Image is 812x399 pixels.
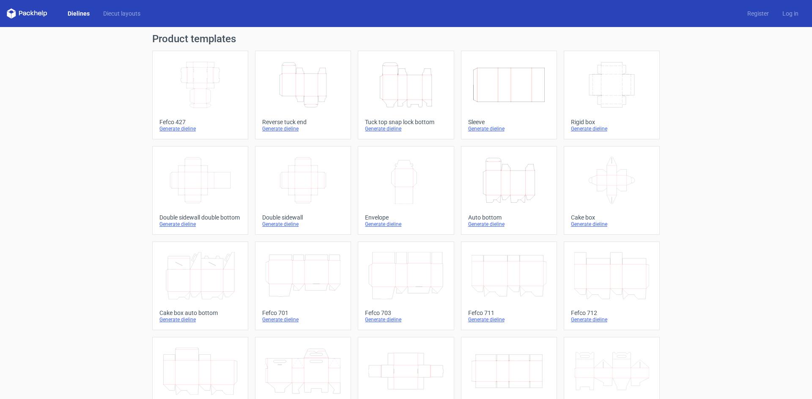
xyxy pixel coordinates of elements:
[571,221,653,228] div: Generate dieline
[365,214,447,221] div: Envelope
[358,146,454,235] a: EnvelopeGenerate dieline
[365,119,447,125] div: Tuck top snap lock bottom
[255,242,351,330] a: Fefco 701Generate dieline
[461,51,557,139] a: SleeveGenerate dieline
[262,221,344,228] div: Generate dieline
[468,309,550,316] div: Fefco 711
[468,119,550,125] div: Sleeve
[468,316,550,323] div: Generate dieline
[365,221,447,228] div: Generate dieline
[159,221,241,228] div: Generate dieline
[365,125,447,132] div: Generate dieline
[571,316,653,323] div: Generate dieline
[571,214,653,221] div: Cake box
[262,125,344,132] div: Generate dieline
[159,125,241,132] div: Generate dieline
[152,51,248,139] a: Fefco 427Generate dieline
[262,119,344,125] div: Reverse tuck end
[262,309,344,316] div: Fefco 701
[776,9,805,18] a: Log in
[159,214,241,221] div: Double sidewall double bottom
[159,309,241,316] div: Cake box auto bottom
[152,242,248,330] a: Cake box auto bottomGenerate dieline
[461,146,557,235] a: Auto bottomGenerate dieline
[262,316,344,323] div: Generate dieline
[152,146,248,235] a: Double sidewall double bottomGenerate dieline
[468,125,550,132] div: Generate dieline
[61,9,96,18] a: Dielines
[159,316,241,323] div: Generate dieline
[564,242,660,330] a: Fefco 712Generate dieline
[358,242,454,330] a: Fefco 703Generate dieline
[571,309,653,316] div: Fefco 712
[365,316,447,323] div: Generate dieline
[365,309,447,316] div: Fefco 703
[255,51,351,139] a: Reverse tuck endGenerate dieline
[461,242,557,330] a: Fefco 711Generate dieline
[96,9,147,18] a: Diecut layouts
[468,221,550,228] div: Generate dieline
[255,146,351,235] a: Double sidewallGenerate dieline
[468,214,550,221] div: Auto bottom
[571,125,653,132] div: Generate dieline
[571,119,653,125] div: Rigid box
[564,146,660,235] a: Cake boxGenerate dieline
[152,34,660,44] h1: Product templates
[564,51,660,139] a: Rigid boxGenerate dieline
[262,214,344,221] div: Double sidewall
[741,9,776,18] a: Register
[159,119,241,125] div: Fefco 427
[358,51,454,139] a: Tuck top snap lock bottomGenerate dieline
